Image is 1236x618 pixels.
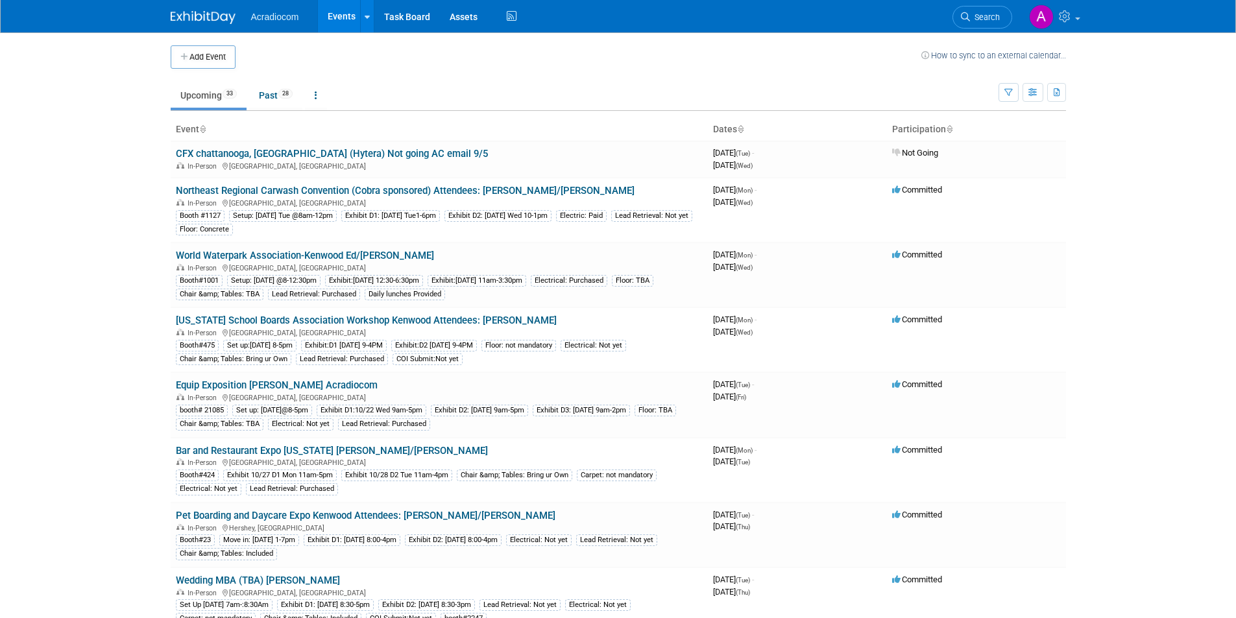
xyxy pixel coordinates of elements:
span: In-Person [188,458,221,467]
th: Event [171,119,708,141]
span: In-Person [188,199,221,208]
span: [DATE] [713,197,753,207]
div: Booth #1127 [176,210,224,222]
div: Floor: TBA [635,405,676,416]
span: (Tue) [736,150,750,157]
img: In-Person Event [176,458,184,465]
div: [GEOGRAPHIC_DATA], [GEOGRAPHIC_DATA] [176,327,703,337]
a: Wedding MBA (TBA) [PERSON_NAME] [176,575,340,586]
span: Not Going [892,148,938,158]
a: Sort by Event Name [199,124,206,134]
a: Search [952,6,1012,29]
span: - [755,445,757,455]
div: Setup: [DATE] Tue @8am-12pm [229,210,337,222]
div: Booth#1001 [176,275,223,287]
button: Add Event [171,45,236,69]
span: (Mon) [736,187,753,194]
a: CFX chattanooga, [GEOGRAPHIC_DATA] (Hytera) Not going AC email 9/5 [176,148,488,160]
span: [DATE] [713,148,754,158]
span: 33 [223,89,237,99]
span: [DATE] [713,262,753,272]
a: Sort by Participation Type [946,124,952,134]
div: Exhibit D2: [DATE] Wed 10-1pm [444,210,551,222]
span: [DATE] [713,521,750,531]
img: In-Person Event [176,264,184,270]
span: (Thu) [736,589,750,596]
span: (Mon) [736,252,753,259]
span: [DATE] [713,315,757,324]
div: Exhibit 10/28 D2 Tue 11am-4pm [341,469,452,481]
span: In-Person [188,162,221,171]
div: [GEOGRAPHIC_DATA], [GEOGRAPHIC_DATA] [176,197,703,208]
a: Pet Boarding and Daycare Expo Kenwood Attendees: [PERSON_NAME]/[PERSON_NAME] [176,510,555,521]
span: (Mon) [736,447,753,454]
div: Electrical: Purchased [531,275,607,287]
div: [GEOGRAPHIC_DATA], [GEOGRAPHIC_DATA] [176,587,703,597]
span: (Tue) [736,576,750,584]
div: Exhibit:D2 [DATE] 9-4PM [391,340,477,351]
a: Equip Exposition [PERSON_NAME] Acradiocom [176,379,378,391]
div: Exhibit D3: [DATE] 9am-2pm [533,405,630,416]
span: [DATE] [713,160,753,170]
span: In-Person [188,329,221,337]
div: Booth#23 [176,534,215,546]
span: Committed [892,445,942,455]
div: COI Submit:Not yet [393,353,463,365]
a: Sort by Start Date [737,124,744,134]
div: Chair &amp; Tables: TBA [176,418,263,430]
div: Exhibit D1:10/22 Wed 9am-5pm [317,405,426,416]
div: Lead Retrieval: Not yet [576,534,657,546]
div: Electrical: Not yet [561,340,626,351]
a: Bar and Restaurant Expo [US_STATE] [PERSON_NAME]/[PERSON_NAME] [176,445,488,457]
a: Past28 [249,83,302,108]
span: - [755,315,757,324]
div: Lead Retrieval: Not yet [479,599,561,611]
div: Exhibit D2: [DATE] 9am-5pm [431,405,528,416]
div: Floor: Concrete [176,224,233,235]
span: [DATE] [713,392,746,401]
div: Setup: [DATE] @8-12:30pm [227,275,321,287]
span: (Tue) [736,381,750,388]
span: (Fri) [736,394,746,401]
th: Participation [887,119,1066,141]
span: [DATE] [713,379,754,389]
div: Lead Retrieval: Purchased [268,289,360,300]
div: Booth#475 [176,340,219,351]
div: Chair &amp; Tables: Bring ur Own [176,353,291,365]
div: Electrical: Not yet [176,483,241,495]
span: Acradiocom [251,12,299,22]
div: Hershey, [GEOGRAPHIC_DATA] [176,522,703,532]
div: Set up:[DATE] 8-5pm [223,340,297,351]
div: Floor: not mandatory [481,340,556,351]
span: In-Person [188,589,221,597]
span: - [755,250,757,259]
span: (Wed) [736,264,753,271]
div: Electrical: Not yet [565,599,631,611]
span: (Wed) [736,329,753,336]
span: 28 [278,89,293,99]
span: - [752,510,754,519]
span: - [755,185,757,195]
span: (Wed) [736,199,753,206]
div: Set up: [DATE]@8-5pm [232,405,312,416]
span: - [752,148,754,158]
div: Exhibit D2: [DATE] 8:00-4pm [405,534,502,546]
div: Exhibit D2: [DATE] 8:30-3pm [378,599,475,611]
div: [GEOGRAPHIC_DATA], [GEOGRAPHIC_DATA] [176,392,703,402]
span: [DATE] [713,250,757,259]
div: [GEOGRAPHIC_DATA], [GEOGRAPHIC_DATA] [176,457,703,467]
div: Exhibit:[DATE] 11am-3:30pm [428,275,526,287]
span: [DATE] [713,575,754,584]
span: [DATE] [713,445,757,455]
span: [DATE] [713,587,750,597]
img: In-Person Event [176,329,184,335]
div: Lead Retrieval: Purchased [296,353,388,365]
span: Committed [892,510,942,519]
div: Exhibit:D1 [DATE] 9-4PM [301,340,387,351]
th: Dates [708,119,887,141]
span: (Wed) [736,162,753,169]
img: In-Person Event [176,524,184,530]
img: In-Person Event [176,199,184,206]
span: (Thu) [736,523,750,530]
span: Committed [892,379,942,389]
